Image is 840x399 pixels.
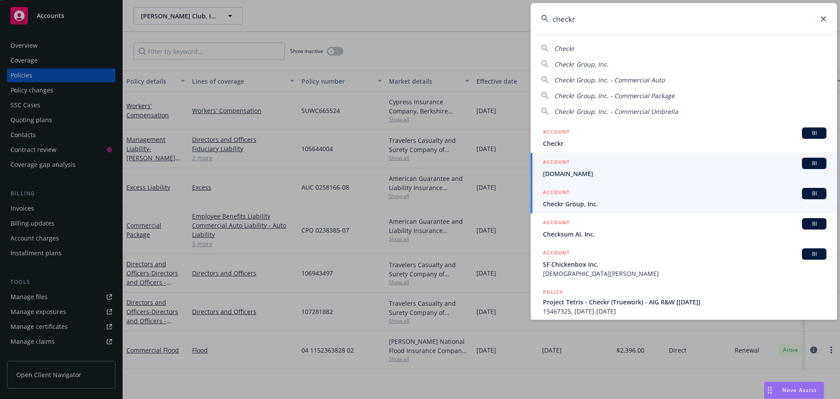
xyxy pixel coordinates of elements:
[782,386,817,394] span: Nova Assist
[543,260,826,269] span: SF Chickenbox Inc.
[531,153,837,183] a: ACCOUNTBI[DOMAIN_NAME]
[543,297,826,307] span: Project Tetris - Checkr (Truework) - AIG R&W [[DATE]]
[543,307,826,316] span: 15467325, [DATE]-[DATE]
[531,3,837,35] input: Search...
[554,44,574,53] span: Checkr
[554,92,675,100] span: Checkr Group, Inc. - Commercial Package
[543,288,563,297] h5: POLICY
[805,190,823,198] span: BI
[764,382,775,399] div: Drag to move
[543,158,570,168] h5: ACCOUNT
[805,250,823,258] span: BI
[531,183,837,213] a: ACCOUNTBICheckr Group, Inc.
[805,129,823,137] span: BI
[805,220,823,228] span: BI
[543,188,570,198] h5: ACCOUNT
[531,123,837,153] a: ACCOUNTBICheckr
[543,139,826,148] span: Checkr
[543,199,826,208] span: Checkr Group, Inc.
[543,248,570,259] h5: ACCOUNT
[554,107,678,116] span: Checkr Group, Inc. - Commercial Umbrella
[531,213,837,244] a: ACCOUNTBIChecksum AI, Inc.
[554,60,609,68] span: Checkr Group, Inc.
[805,159,823,167] span: BI
[543,218,570,229] h5: ACCOUNT
[543,230,826,239] span: Checksum AI, Inc.
[764,381,824,399] button: Nova Assist
[543,127,570,138] h5: ACCOUNT
[543,269,826,278] span: [DEMOGRAPHIC_DATA][PERSON_NAME]
[543,169,826,178] span: [DOMAIN_NAME]
[554,76,665,84] span: Checkr Group, Inc. - Commercial Auto
[531,283,837,321] a: POLICYProject Tetris - Checkr (Truework) - AIG R&W [[DATE]]15467325, [DATE]-[DATE]
[531,244,837,283] a: ACCOUNTBISF Chickenbox Inc.[DEMOGRAPHIC_DATA][PERSON_NAME]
